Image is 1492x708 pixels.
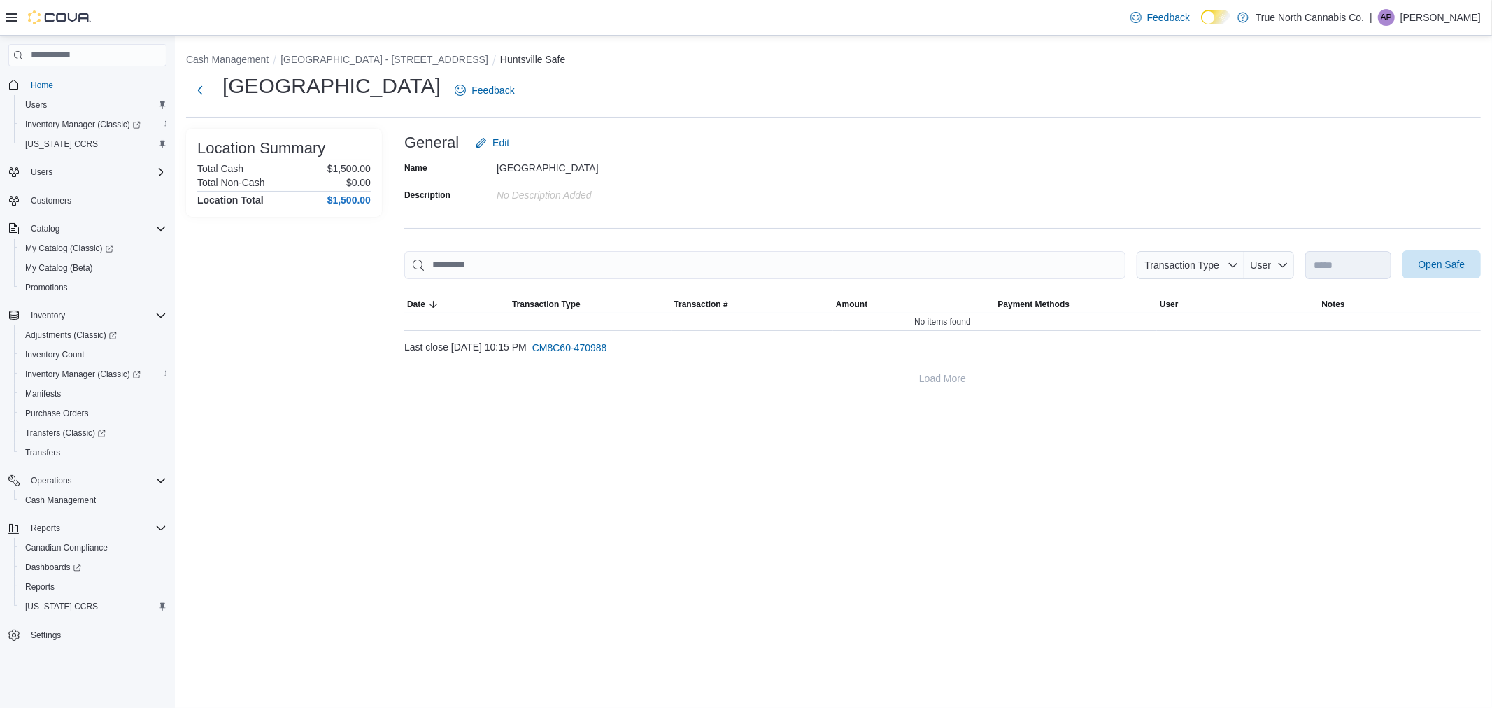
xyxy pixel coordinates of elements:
a: Adjustments (Classic) [20,327,122,344]
span: Reports [20,579,166,595]
span: Promotions [20,279,166,296]
h6: Total Cash [197,163,243,174]
span: Inventory Count [20,346,166,363]
span: Reports [31,523,60,534]
p: $0.00 [346,177,371,188]
button: Load More [404,364,1481,392]
a: [US_STATE] CCRS [20,136,104,153]
button: Purchase Orders [14,404,172,423]
a: [US_STATE] CCRS [20,598,104,615]
button: Inventory [25,307,71,324]
button: Edit [470,129,515,157]
span: Users [25,164,166,180]
button: Users [25,164,58,180]
span: Settings [31,630,61,641]
a: Purchase Orders [20,405,94,422]
span: Transfers (Classic) [25,427,106,439]
span: Dashboards [25,562,81,573]
button: Customers [3,190,172,211]
span: Dark Mode [1201,24,1202,25]
button: Users [3,162,172,182]
a: Canadian Compliance [20,539,113,556]
span: No items found [914,316,971,327]
button: Date [404,296,509,313]
span: Inventory [31,310,65,321]
span: [US_STATE] CCRS [25,601,98,612]
span: Inventory [25,307,166,324]
label: Description [404,190,450,201]
button: Settings [3,625,172,645]
span: My Catalog (Classic) [20,240,166,257]
span: Canadian Compliance [20,539,166,556]
span: Catalog [31,223,59,234]
button: [US_STATE] CCRS [14,134,172,154]
button: Amount [833,296,995,313]
span: Purchase Orders [20,405,166,422]
a: Adjustments (Classic) [14,325,172,345]
div: Last close [DATE] 10:15 PM [404,334,1481,362]
span: Transfers [20,444,166,461]
button: Notes [1319,296,1482,313]
button: Catalog [25,220,65,237]
button: Promotions [14,278,172,297]
span: Users [25,99,47,111]
span: User [1251,260,1272,271]
span: Transaction # [674,299,728,310]
button: Operations [25,472,78,489]
h4: Location Total [197,194,264,206]
button: Canadian Compliance [14,538,172,558]
button: CM8C60-470988 [527,334,613,362]
a: Transfers (Classic) [20,425,111,441]
button: Cash Management [186,54,269,65]
span: Notes [1322,299,1345,310]
span: Inventory Manager (Classic) [25,369,141,380]
span: Settings [25,626,166,644]
button: Transaction Type [509,296,672,313]
p: $1,500.00 [327,163,371,174]
a: Reports [20,579,60,595]
span: My Catalog (Beta) [25,262,93,274]
span: Manifests [25,388,61,399]
span: Feedback [1147,10,1190,24]
button: Inventory Count [14,345,172,364]
button: [GEOGRAPHIC_DATA] - [STREET_ADDRESS] [280,54,488,65]
a: Home [25,77,59,94]
button: Transfers [14,443,172,462]
a: Dashboards [20,559,87,576]
label: Name [404,162,427,174]
span: Amount [836,299,867,310]
a: Cash Management [20,492,101,509]
a: My Catalog (Classic) [20,240,119,257]
a: Customers [25,192,77,209]
img: Cova [28,10,91,24]
a: Inventory Count [20,346,90,363]
span: Adjustments (Classic) [25,330,117,341]
span: My Catalog (Beta) [20,260,166,276]
h4: $1,500.00 [327,194,371,206]
button: Transaction Type [1137,251,1244,279]
button: Reports [3,518,172,538]
button: My Catalog (Beta) [14,258,172,278]
a: Feedback [1125,3,1195,31]
span: Washington CCRS [20,136,166,153]
span: My Catalog (Classic) [25,243,113,254]
span: Reports [25,581,55,593]
span: Transaction Type [1144,260,1219,271]
a: Feedback [449,76,520,104]
button: Users [14,95,172,115]
span: User [1160,299,1179,310]
span: Washington CCRS [20,598,166,615]
a: Dashboards [14,558,172,577]
span: Transfers (Classic) [20,425,166,441]
button: Reports [25,520,66,537]
span: Home [25,76,166,94]
button: User [1244,251,1294,279]
button: Manifests [14,384,172,404]
h1: [GEOGRAPHIC_DATA] [222,72,441,100]
button: Inventory [3,306,172,325]
a: Inventory Manager (Classic) [14,115,172,134]
span: Date [407,299,425,310]
button: Transaction # [672,296,834,313]
button: Home [3,75,172,95]
span: Home [31,80,53,91]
